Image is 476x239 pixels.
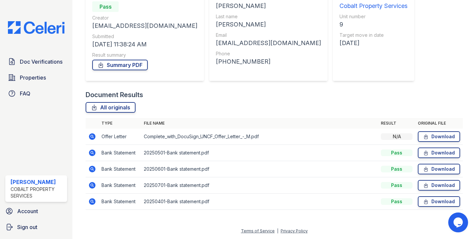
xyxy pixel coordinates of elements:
[141,118,378,129] th: File name
[141,194,378,210] td: 20250401-Bank statement.pdf
[5,87,67,100] a: FAQ
[277,228,278,233] div: |
[3,21,70,34] img: CE_Logo_Blue-a8612792a0a2168367f1c8372b55b34899dd931a85d93a1a3d3e32e68fde9ad4.png
[418,196,460,207] a: Download
[99,194,141,210] td: Bank Statement
[339,13,408,20] div: Unit number
[418,164,460,174] a: Download
[418,131,460,142] a: Download
[5,55,67,68] a: Doc Verifications
[339,20,408,29] div: 9
[17,207,38,215] span: Account
[99,118,141,129] th: Type
[99,177,141,194] td: Bank Statement
[86,90,143,99] div: Document Results
[92,15,197,21] div: Creator
[141,177,378,194] td: 20250701-Bank statement.pdf
[241,228,275,233] a: Terms of Service
[418,148,460,158] a: Download
[216,1,321,11] div: [PERSON_NAME]
[448,212,469,232] iframe: chat widget
[20,58,62,66] span: Doc Verifications
[216,50,321,57] div: Phone
[216,13,321,20] div: Last name
[381,198,413,205] div: Pass
[381,166,413,172] div: Pass
[99,145,141,161] td: Bank Statement
[141,161,378,177] td: 20250601-Bank statement.pdf
[418,180,460,191] a: Download
[381,133,413,140] div: N/A
[339,32,408,38] div: Target move in date
[92,60,148,70] a: Summary PDF
[86,102,136,113] a: All originals
[92,1,119,12] div: Pass
[20,74,46,82] span: Properties
[141,129,378,145] td: Complete_with_DocuSign_UNCF_Offer_Letter_-_M.pdf
[3,205,70,218] a: Account
[381,149,413,156] div: Pass
[99,129,141,145] td: Offer Letter
[216,32,321,38] div: Email
[92,52,197,58] div: Result summary
[216,57,321,66] div: [PHONE_NUMBER]
[339,38,408,48] div: [DATE]
[92,40,197,49] div: [DATE] 11:38:24 AM
[281,228,308,233] a: Privacy Policy
[216,38,321,48] div: [EMAIL_ADDRESS][DOMAIN_NAME]
[92,21,197,30] div: [EMAIL_ADDRESS][DOMAIN_NAME]
[92,33,197,40] div: Submitted
[11,186,64,199] div: Cobalt Property Services
[99,161,141,177] td: Bank Statement
[378,118,415,129] th: Result
[415,118,463,129] th: Original file
[11,178,64,186] div: [PERSON_NAME]
[339,1,408,11] div: Cobalt Property Services
[20,90,30,97] span: FAQ
[216,20,321,29] div: [PERSON_NAME]
[17,223,37,231] span: Sign out
[5,71,67,84] a: Properties
[141,145,378,161] td: 20250501-Bank statement.pdf
[3,220,70,234] a: Sign out
[381,182,413,189] div: Pass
